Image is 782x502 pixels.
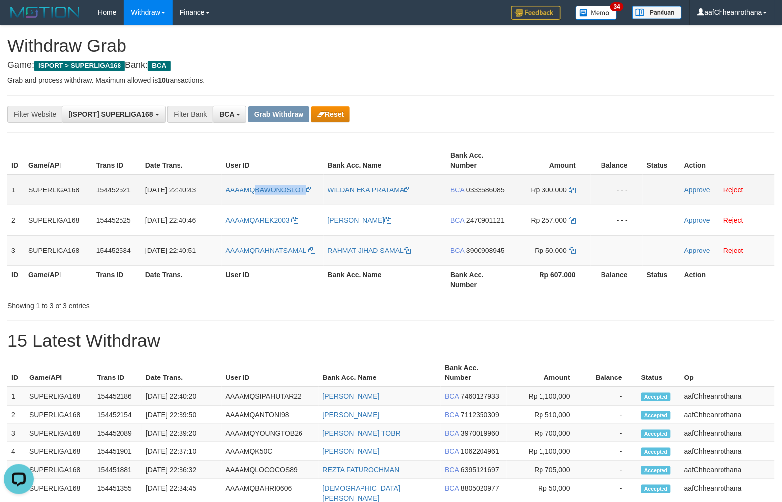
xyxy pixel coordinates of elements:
[591,265,643,294] th: Balance
[507,387,585,406] td: Rp 1,100,000
[328,186,412,194] a: WILDAN EKA PRATAMA
[641,466,671,475] span: Accepted
[92,146,141,175] th: Trans ID
[445,466,459,474] span: BCA
[591,146,643,175] th: Balance
[461,429,499,437] span: Copy 3970019960 to clipboard
[319,359,441,387] th: Bank Acc. Name
[641,485,671,493] span: Accepted
[7,297,318,311] div: Showing 1 to 3 of 3 entries
[507,461,585,479] td: Rp 705,000
[680,359,775,387] th: Op
[461,392,499,400] span: Copy 7460127933 to clipboard
[219,110,234,118] span: BCA
[576,6,617,20] img: Button%20Memo.svg
[311,106,350,122] button: Reset
[461,484,499,492] span: Copy 8805020977 to clipboard
[7,106,62,123] div: Filter Website
[450,186,464,194] span: BCA
[142,359,222,387] th: Date Trans.
[535,247,567,254] span: Rp 50.000
[591,205,643,235] td: - - -
[222,359,319,387] th: User ID
[7,205,24,235] td: 2
[7,265,24,294] th: ID
[641,448,671,456] span: Accepted
[222,424,319,442] td: AAAAMQYOUNGTOB26
[62,106,165,123] button: [ISPORT] SUPERLIGA168
[512,265,591,294] th: Rp 607.000
[632,6,682,19] img: panduan.png
[24,265,92,294] th: Game/API
[222,461,319,479] td: AAAAMQLOCOCOS89
[7,61,775,70] h4: Game: Bank:
[324,265,447,294] th: Bank Acc. Name
[226,186,313,194] a: AAAAMQBAWONOSLOT
[511,6,561,20] img: Feedback.jpg
[328,216,392,224] a: [PERSON_NAME]
[680,146,775,175] th: Action
[507,442,585,461] td: Rp 1,100,000
[569,186,576,194] a: Copy 300000 to clipboard
[466,247,505,254] span: Copy 3900908945 to clipboard
[34,61,125,71] span: ISPORT > SUPERLIGA168
[142,387,222,406] td: [DATE] 22:40:20
[222,387,319,406] td: AAAAMQSIPAHUTAR22
[222,146,324,175] th: User ID
[531,216,567,224] span: Rp 257.000
[25,461,93,479] td: SUPERLIGA168
[610,2,624,11] span: 34
[145,247,196,254] span: [DATE] 22:40:51
[226,216,299,224] a: AAAAMQAREK2003
[643,146,680,175] th: Status
[7,424,25,442] td: 3
[7,146,24,175] th: ID
[158,76,166,84] strong: 10
[684,247,710,254] a: Approve
[148,61,170,71] span: BCA
[7,175,24,205] td: 1
[93,359,142,387] th: Trans ID
[24,175,92,205] td: SUPERLIGA168
[585,359,637,387] th: Balance
[450,216,464,224] span: BCA
[226,186,304,194] span: AAAAMQBAWONOSLOT
[680,406,775,424] td: aafChheanrothana
[24,146,92,175] th: Game/API
[141,146,222,175] th: Date Trans.
[142,461,222,479] td: [DATE] 22:36:32
[145,216,196,224] span: [DATE] 22:40:46
[93,424,142,442] td: 154452089
[96,186,131,194] span: 154452521
[591,175,643,205] td: - - -
[323,411,380,419] a: [PERSON_NAME]
[213,106,246,123] button: BCA
[680,424,775,442] td: aafChheanrothana
[92,265,141,294] th: Trans ID
[446,146,512,175] th: Bank Acc. Number
[24,205,92,235] td: SUPERLIGA168
[585,461,637,479] td: -
[585,442,637,461] td: -
[328,247,411,254] a: RAHMAT JIHAD SAMAL
[445,429,459,437] span: BCA
[450,247,464,254] span: BCA
[512,146,591,175] th: Amount
[167,106,213,123] div: Filter Bank
[585,387,637,406] td: -
[445,447,459,455] span: BCA
[680,461,775,479] td: aafChheanrothana
[446,265,512,294] th: Bank Acc. Number
[222,442,319,461] td: AAAAMQK50C
[4,4,34,34] button: Open LiveChat chat widget
[724,247,744,254] a: Reject
[461,411,499,419] span: Copy 7112350309 to clipboard
[7,387,25,406] td: 1
[7,442,25,461] td: 4
[96,216,131,224] span: 154452525
[441,359,507,387] th: Bank Acc. Number
[142,406,222,424] td: [DATE] 22:39:50
[7,36,775,56] h1: Withdraw Grab
[507,424,585,442] td: Rp 700,000
[93,442,142,461] td: 154451901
